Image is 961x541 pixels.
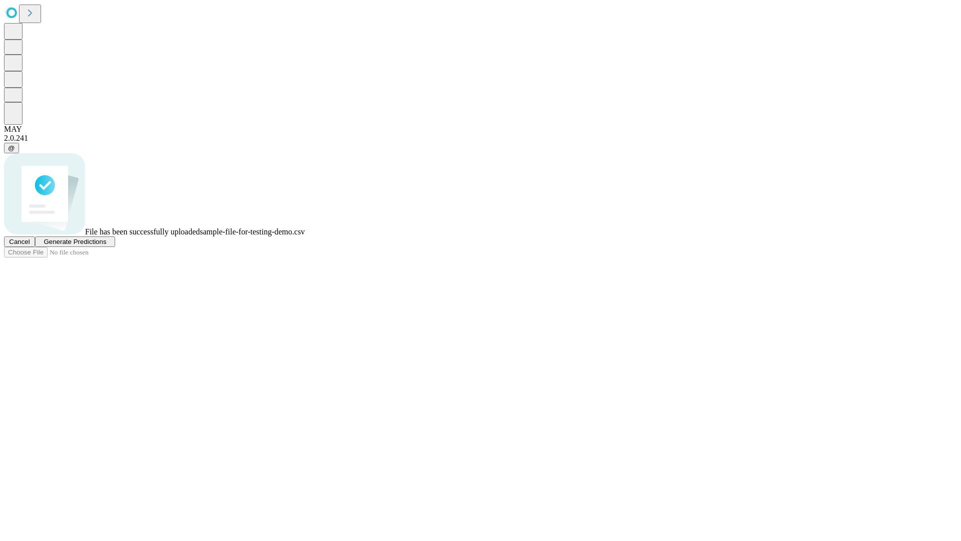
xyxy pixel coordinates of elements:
div: 2.0.241 [4,134,957,143]
button: Generate Predictions [35,236,115,247]
span: Cancel [9,238,30,245]
span: File has been successfully uploaded [85,227,200,236]
span: @ [8,144,15,152]
button: Cancel [4,236,35,247]
span: sample-file-for-testing-demo.csv [200,227,305,236]
button: @ [4,143,19,153]
span: Generate Predictions [44,238,106,245]
div: MAY [4,125,957,134]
